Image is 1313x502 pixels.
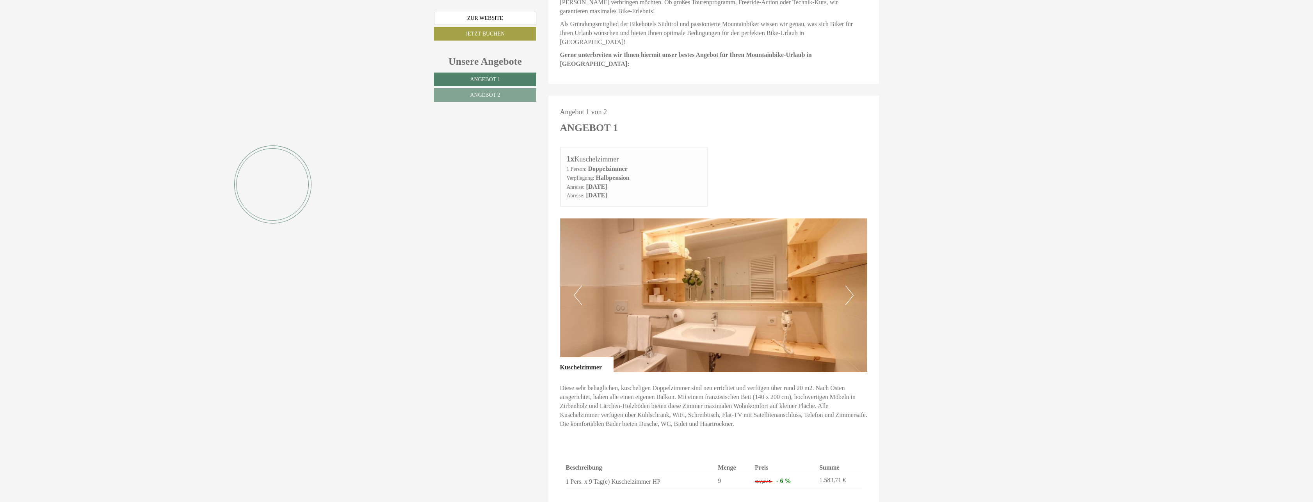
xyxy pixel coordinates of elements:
td: 1 Pers. x 9 Tag(e) Kuschelzimmer HP [566,474,715,488]
b: Halbpension [596,174,629,181]
img: image [560,218,868,372]
b: Doppelzimmer [588,165,627,172]
th: Menge [715,462,752,474]
span: Angebot 1 [470,76,500,82]
span: - 6 % [776,477,791,484]
th: Preis [752,462,816,474]
th: Beschreibung [566,462,715,474]
b: [DATE] [586,192,607,199]
strong: Gerne unterbreiten wir Ihnen hiermit unser bestes Angebot für Ihren Mountainbike-Urlaub in [GEOGR... [560,51,812,67]
div: Angebot 1 [560,121,618,135]
small: Abreise: [567,193,585,199]
span: 187,20 € [755,479,771,484]
a: Zur Website [434,12,536,25]
small: Anreise: [567,184,585,190]
b: 1x [567,154,575,163]
button: Next [845,286,854,305]
div: Unsere Angebote [434,54,536,69]
th: Summe [816,462,861,474]
td: 9 [715,474,752,488]
p: Diese sehr behaglichen, kuscheligen Doppelzimmer sind neu errichtet und verfügen über rund 20 m2.... [560,384,868,428]
small: Verpflegung: [567,175,594,181]
span: Angebot 2 [470,92,500,98]
b: [DATE] [586,183,607,190]
button: Previous [574,286,582,305]
p: Als Gründungsmitglied der Bikehotels Südtirol und passionierte Mountainbiker wissen wir genau, wa... [560,20,868,47]
div: Kuschelzimmer [567,153,701,165]
span: Angebot 1 von 2 [560,108,607,116]
div: Kuschelzimmer [560,357,614,372]
td: 1.583,71 € [816,474,861,488]
small: 1 Person: [567,166,587,172]
a: Jetzt buchen [434,27,536,41]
